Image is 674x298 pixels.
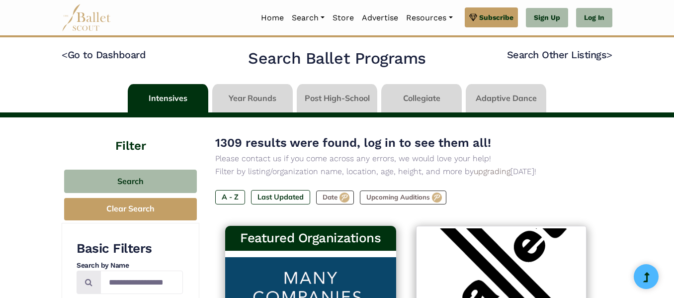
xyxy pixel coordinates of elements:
[465,7,518,27] a: Subscribe
[402,7,456,28] a: Resources
[329,7,358,28] a: Store
[62,117,199,155] h4: Filter
[100,271,183,294] input: Search by names...
[126,84,210,112] li: Intensives
[295,84,379,112] li: Post High-School
[464,84,548,112] li: Adaptive Dance
[62,49,146,61] a: <Go to Dashboard
[77,261,183,271] h4: Search by Name
[64,170,197,193] button: Search
[251,190,310,204] label: Last Updated
[248,48,425,69] h2: Search Ballet Programs
[257,7,288,28] a: Home
[606,48,612,61] code: >
[316,191,354,204] label: Date
[77,240,183,257] h3: Basic Filters
[360,191,446,204] label: Upcoming Auditions
[215,165,596,178] p: Filter by listing/organization name, location, age, height, and more by [DATE]!
[215,152,596,165] p: Please contact us if you come across any errors, we would love your help!
[379,84,464,112] li: Collegiate
[64,198,197,220] button: Clear Search
[210,84,295,112] li: Year Rounds
[358,7,402,28] a: Advertise
[474,167,510,176] a: upgrading
[479,12,513,23] span: Subscribe
[469,12,477,23] img: gem.svg
[526,8,568,28] a: Sign Up
[576,8,612,28] a: Log In
[233,230,388,247] h3: Featured Organizations
[215,190,245,204] label: A - Z
[215,136,491,150] span: 1309 results were found, log in to see them all!
[507,49,612,61] a: Search Other Listings>
[62,48,68,61] code: <
[288,7,329,28] a: Search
